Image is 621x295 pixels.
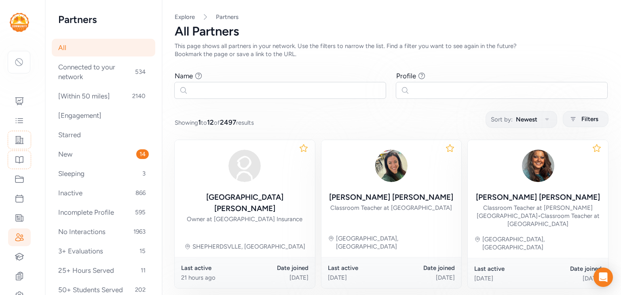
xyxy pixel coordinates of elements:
[52,203,155,221] div: Incomplete Profile
[198,118,201,126] span: 1
[329,192,453,203] div: [PERSON_NAME] [PERSON_NAME]
[175,13,608,21] nav: Breadcrumb
[52,126,155,144] div: Starred
[139,169,149,178] span: 3
[52,165,155,182] div: Sleeping
[538,265,602,273] div: Date joined
[474,265,538,273] div: Last active
[516,115,537,124] span: Newest
[132,188,149,198] span: 866
[396,71,416,81] div: Profile
[136,149,149,159] span: 14
[132,67,149,77] span: 534
[225,146,264,185] img: avatar38fbb18c.svg
[328,274,391,282] div: [DATE]
[482,235,602,251] div: [GEOGRAPHIC_DATA], [GEOGRAPHIC_DATA]
[132,207,149,217] span: 595
[594,268,613,287] div: Open Intercom Messenger
[52,262,155,279] div: 25+ Hours Served
[538,212,541,220] span: •
[328,264,391,272] div: Last active
[216,13,239,21] a: Partners
[207,118,214,126] span: 12
[130,227,149,236] span: 1963
[330,204,452,212] div: Classroom Teacher at [GEOGRAPHIC_DATA]
[181,264,245,272] div: Last active
[10,13,29,32] img: logo
[175,24,608,39] div: All Partners
[175,13,195,21] a: Explore
[52,242,155,260] div: 3+ Evaluations
[476,192,600,203] div: [PERSON_NAME] [PERSON_NAME]
[52,184,155,202] div: Inactive
[372,146,411,185] img: khUG5te3QyyyITDVQYlN
[175,71,193,81] div: Name
[52,58,155,86] div: Connected to your network
[519,146,558,185] img: Taab4IOQUaLeDBdyCMcQ
[245,264,308,272] div: Date joined
[486,111,557,128] button: Sort by:Newest
[538,274,602,282] div: [DATE]
[137,266,149,275] span: 11
[136,246,149,256] span: 15
[132,285,149,295] span: 202
[181,192,308,214] div: [GEOGRAPHIC_DATA] [PERSON_NAME]
[52,223,155,241] div: No Interactions
[474,204,602,228] div: Classroom Teacher at [PERSON_NAME][GEOGRAPHIC_DATA] Classroom Teacher at [GEOGRAPHIC_DATA]
[491,115,513,124] span: Sort by:
[581,114,598,124] span: Filters
[187,215,302,223] div: Owner at [GEOGRAPHIC_DATA] Insurance
[181,274,245,282] div: 21 hours ago
[192,243,305,251] div: SHEPHERDSVLLE, [GEOGRAPHIC_DATA]
[52,39,155,56] div: All
[52,145,155,163] div: New
[391,264,455,272] div: Date joined
[175,42,537,58] div: This page shows all partners in your network. Use the filters to narrow the list. Find a filter y...
[175,117,254,127] span: Showing to of results
[391,274,455,282] div: [DATE]
[129,91,149,101] span: 2140
[220,118,236,126] span: 2497
[52,87,155,105] div: [Within 50 miles]
[474,274,538,282] div: [DATE]
[336,234,455,251] div: [GEOGRAPHIC_DATA], [GEOGRAPHIC_DATA]
[58,13,149,26] h2: Partners
[52,107,155,124] div: [Engagement]
[245,274,308,282] div: [DATE]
